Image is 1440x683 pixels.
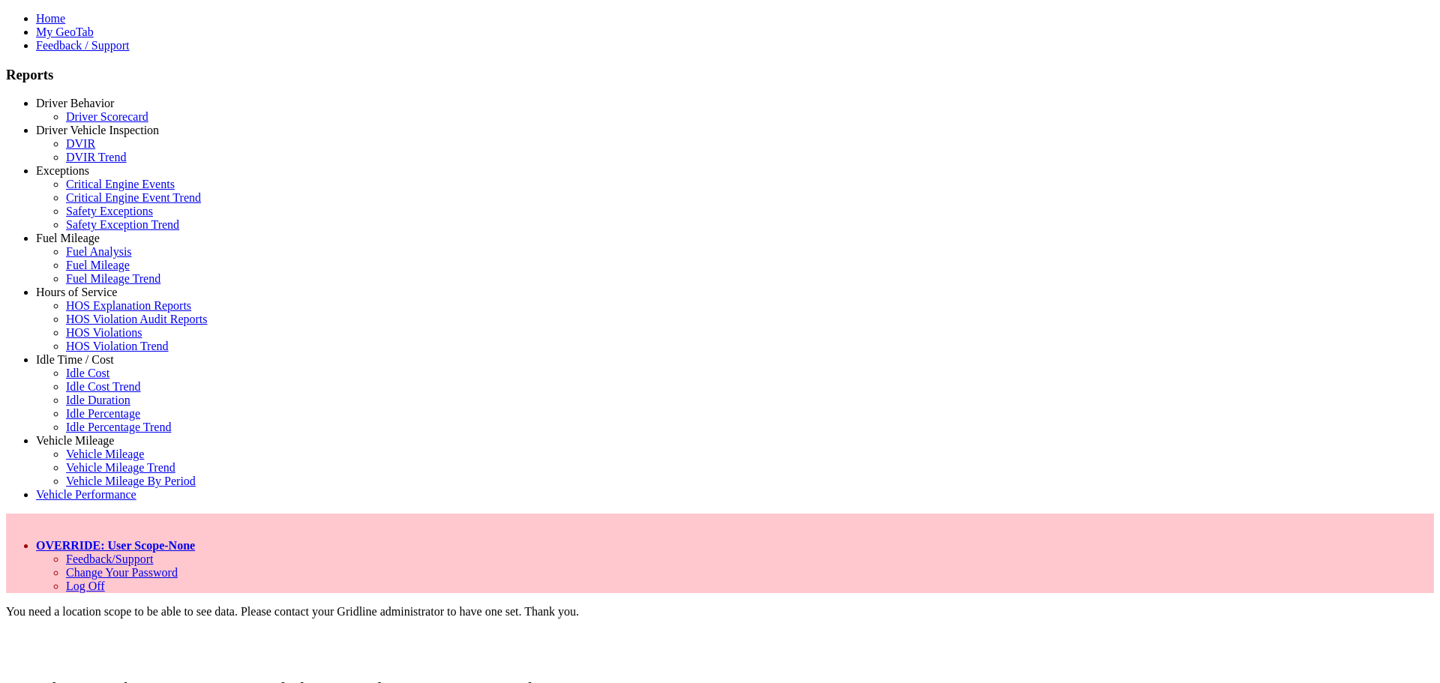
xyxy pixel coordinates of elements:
a: Hours of Service [36,286,117,298]
a: Fuel Mileage [36,232,100,244]
a: Home [36,12,65,25]
a: Idle Percentage [66,407,140,420]
a: Driver Vehicle Inspection [36,124,159,136]
a: Vehicle Mileage [66,448,144,460]
a: Idle Cost Trend [66,380,141,393]
a: Change Your Password [66,566,178,579]
a: HOS Violation Trend [66,340,169,352]
a: DVIR Trend [66,151,126,163]
a: DVIR [66,137,95,150]
a: HOS Explanation Reports [66,299,191,312]
a: Safety Exceptions [66,205,153,217]
a: Critical Engine Events [66,178,175,190]
a: Idle Cost [66,367,109,379]
a: Vehicle Performance [36,488,136,501]
a: HOS Violations [66,326,142,339]
a: Fuel Mileage [66,259,130,271]
a: Safety Exception Trend [66,218,179,231]
a: My GeoTab [36,25,94,38]
a: Fuel Analysis [66,245,132,258]
h3: Reports [6,67,1434,83]
a: Idle Percentage Trend [66,421,171,433]
a: Driver Behavior [36,97,114,109]
a: Vehicle Mileage By Period [66,475,196,487]
a: Vehicle Mileage Trend [66,461,175,474]
a: Feedback/Support [66,553,153,565]
a: Fuel Mileage Trend [66,272,160,285]
a: Idle Duration [66,394,130,406]
a: Vehicle Mileage [36,434,114,447]
a: OVERRIDE: User Scope-None [36,539,195,552]
a: Critical Engine Event Trend [66,191,201,204]
div: You need a location scope to be able to see data. Please contact your Gridline administrator to h... [6,605,1434,619]
a: Idle Time / Cost [36,353,114,366]
a: Log Off [66,580,105,592]
a: HOS Violation Audit Reports [66,313,208,325]
a: Feedback / Support [36,39,129,52]
a: Exceptions [36,164,89,177]
a: Driver Scorecard [66,110,148,123]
